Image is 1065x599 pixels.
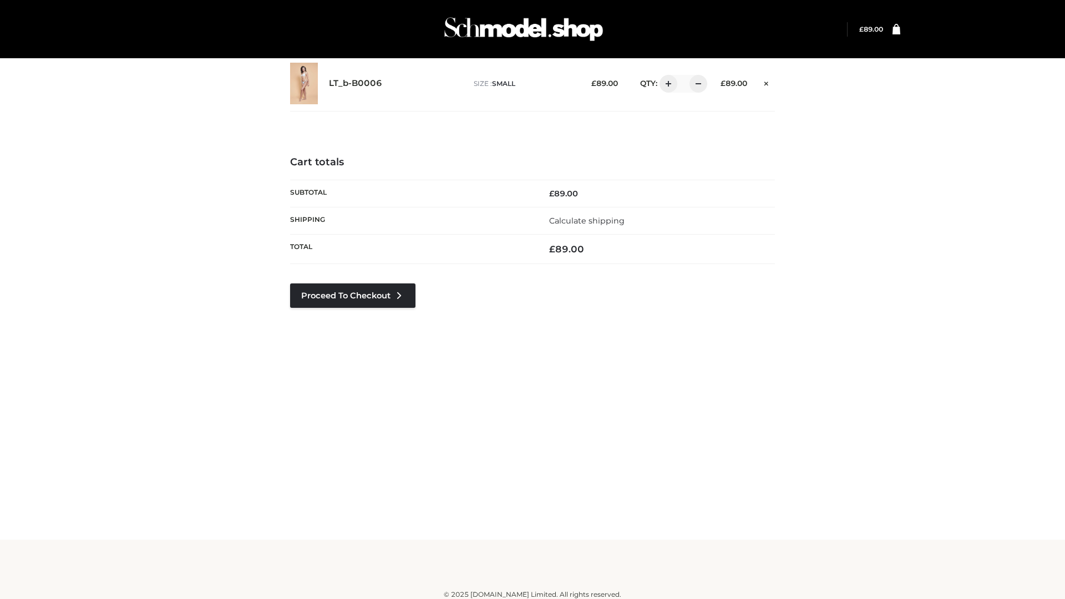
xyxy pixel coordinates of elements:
th: Subtotal [290,180,532,207]
bdi: 89.00 [859,25,883,33]
span: SMALL [492,79,515,88]
a: Calculate shipping [549,216,625,226]
a: £89.00 [859,25,883,33]
bdi: 89.00 [549,243,584,255]
span: £ [859,25,864,33]
bdi: 89.00 [549,189,578,199]
img: Schmodel Admin 964 [440,7,607,51]
th: Total [290,235,532,264]
th: Shipping [290,207,532,234]
a: Remove this item [758,75,775,89]
span: £ [549,243,555,255]
span: £ [549,189,554,199]
a: LT_b-B0006 [329,78,382,89]
bdi: 89.00 [721,79,747,88]
p: size : [474,79,574,89]
span: £ [721,79,726,88]
span: £ [591,79,596,88]
div: QTY: [629,75,703,93]
h4: Cart totals [290,156,775,169]
bdi: 89.00 [591,79,618,88]
a: Proceed to Checkout [290,283,415,308]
